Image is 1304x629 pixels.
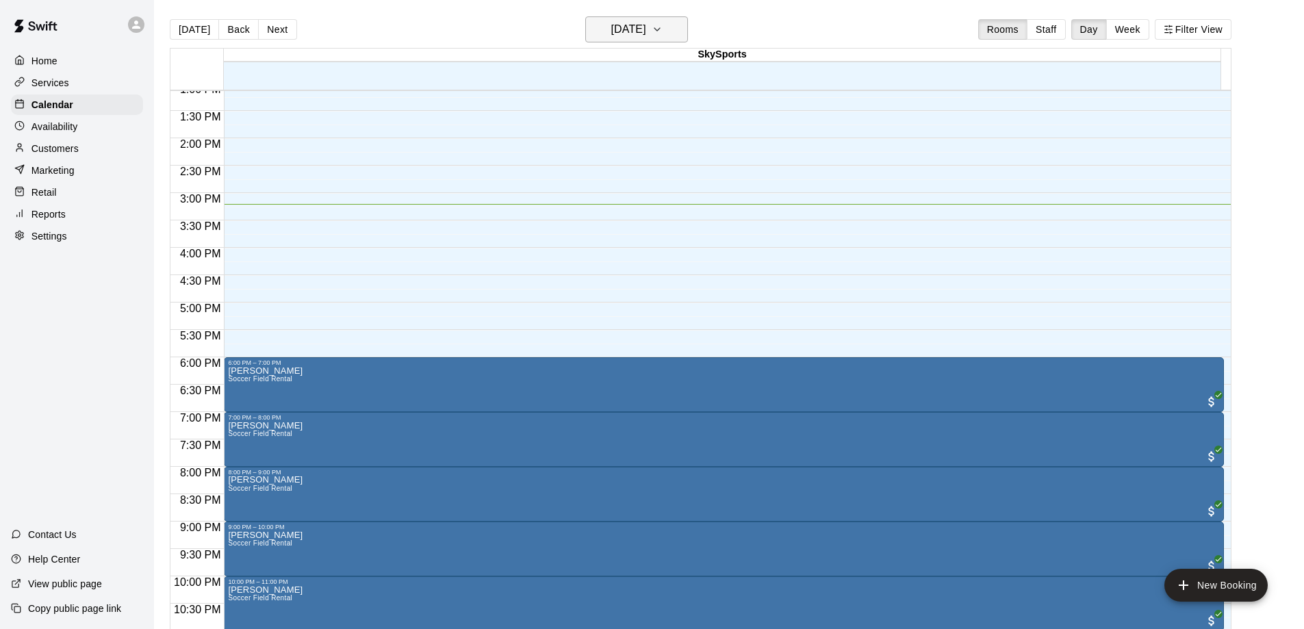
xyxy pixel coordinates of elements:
span: 3:30 PM [177,220,225,232]
span: 4:00 PM [177,248,225,259]
span: Soccer Field Rental [228,375,292,383]
span: 7:00 PM [177,412,225,424]
button: Rooms [978,19,1027,40]
p: Reports [31,207,66,221]
span: Soccer Field Rental [228,594,292,602]
a: Services [11,73,143,93]
button: add [1164,569,1268,602]
span: All customers have paid [1205,395,1218,409]
div: 7:00 PM – 8:00 PM [228,414,1220,421]
p: Calendar [31,98,73,112]
h6: [DATE] [611,20,646,39]
div: SkySports [224,49,1220,62]
div: 7:00 PM – 8:00 PM: Ventura Vicente [224,412,1224,467]
span: 8:00 PM [177,467,225,478]
a: Customers [11,138,143,159]
div: 8:00 PM – 9:00 PM: jose garcia [224,467,1224,522]
a: Settings [11,226,143,246]
a: Reports [11,204,143,224]
div: 8:00 PM – 9:00 PM [228,469,1220,476]
span: 10:30 PM [170,604,224,615]
span: 7:30 PM [177,439,225,451]
span: 3:00 PM [177,193,225,205]
span: 5:30 PM [177,330,225,342]
span: 2:00 PM [177,138,225,150]
span: 1:30 PM [177,111,225,123]
p: Copy public page link [28,602,121,615]
span: 9:00 PM [177,522,225,533]
div: 9:00 PM – 10:00 PM: oscar Gonzalez [224,522,1224,576]
p: Home [31,54,57,68]
a: Retail [11,182,143,203]
span: 9:30 PM [177,549,225,561]
span: 10:00 PM [170,576,224,588]
p: View public page [28,577,102,591]
span: 6:00 PM [177,357,225,369]
p: Services [31,76,69,90]
div: 9:00 PM – 10:00 PM [228,524,1220,530]
p: Help Center [28,552,80,566]
span: All customers have paid [1205,450,1218,463]
a: Home [11,51,143,71]
button: Staff [1027,19,1066,40]
span: 5:00 PM [177,303,225,314]
span: 2:30 PM [177,166,225,177]
div: 6:00 PM – 7:00 PM: Jessica Judge [224,357,1224,412]
p: Contact Us [28,528,77,541]
a: Calendar [11,94,143,115]
button: Next [258,19,296,40]
p: Availability [31,120,78,133]
p: Marketing [31,164,75,177]
a: Marketing [11,160,143,181]
span: All customers have paid [1205,559,1218,573]
a: Availability [11,116,143,137]
span: All customers have paid [1205,504,1218,518]
span: 6:30 PM [177,385,225,396]
span: Soccer Field Rental [228,430,292,437]
span: Soccer Field Rental [228,539,292,547]
button: [DATE] [170,19,219,40]
p: Customers [31,142,79,155]
button: Day [1071,19,1107,40]
p: Settings [31,229,67,243]
div: 10:00 PM – 11:00 PM [228,578,1220,585]
button: Week [1106,19,1149,40]
span: Soccer Field Rental [228,485,292,492]
p: Retail [31,185,57,199]
span: 8:30 PM [177,494,225,506]
span: 4:30 PM [177,275,225,287]
button: Filter View [1155,19,1231,40]
button: Back [218,19,259,40]
span: All customers have paid [1205,614,1218,628]
div: 6:00 PM – 7:00 PM [228,359,1220,366]
button: [DATE] [585,16,688,42]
